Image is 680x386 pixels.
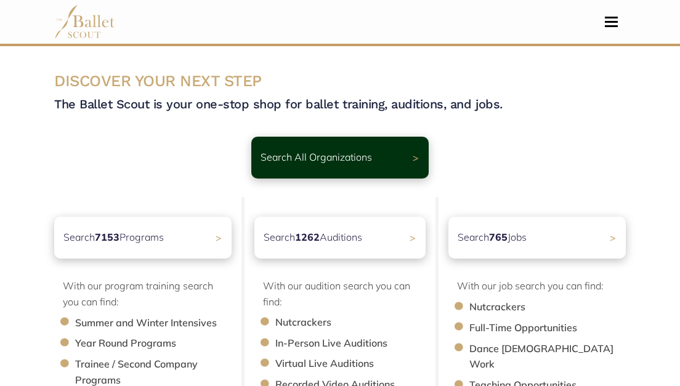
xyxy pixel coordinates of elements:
[63,230,164,246] p: Search Programs
[469,320,638,336] li: Full-Time Opportunities
[469,299,638,315] li: Nutcrackers
[275,356,438,372] li: Virtual Live Auditions
[489,231,508,243] b: 765
[54,71,626,91] h3: DISCOVER YOUR NEXT STEP
[469,341,638,372] li: Dance [DEMOGRAPHIC_DATA] Work
[261,150,372,166] p: Search All Organizations
[413,151,419,164] span: >
[410,231,416,244] span: >
[275,315,438,331] li: Nutcrackers
[610,231,616,244] span: >
[75,336,244,352] li: Year Round Programs
[63,278,232,310] p: With our program training search you can find:
[254,217,426,259] a: Search1262Auditions>
[264,230,362,246] p: Search Auditions
[458,230,527,246] p: Search Jobs
[263,278,426,310] p: With our audition search you can find:
[54,217,232,259] a: Search7153Programs >
[216,231,222,244] span: >
[457,278,626,294] p: With our job search you can find:
[251,137,429,179] a: Search All Organizations >
[275,336,438,352] li: In-Person Live Auditions
[95,231,119,243] b: 7153
[54,96,626,112] h4: The Ballet Scout is your one-stop shop for ballet training, auditions, and jobs.
[75,315,244,331] li: Summer and Winter Intensives
[295,231,320,243] b: 1262
[597,16,626,28] button: Toggle navigation
[448,217,626,259] a: Search765Jobs >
